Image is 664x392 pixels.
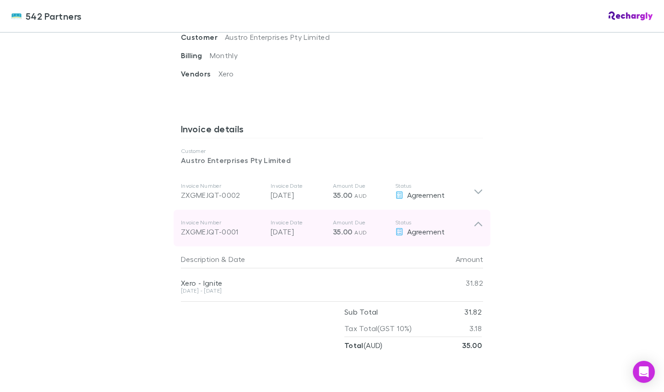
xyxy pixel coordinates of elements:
[181,250,219,268] button: Description
[609,11,653,21] img: Rechargly Logo
[354,192,367,199] span: AUD
[210,51,238,60] span: Monthly
[271,226,326,237] p: [DATE]
[333,191,353,200] span: 35.00
[181,155,483,166] p: Austro Enterprises Pty Limited
[333,219,388,226] p: Amount Due
[181,182,263,190] p: Invoice Number
[229,250,245,268] button: Date
[181,190,263,201] div: ZXGMEJQT-0002
[11,11,22,22] img: 542 Partners's Logo
[462,341,482,350] strong: 35.00
[333,182,388,190] p: Amount Due
[181,278,428,288] div: Xero - Ignite
[464,304,482,320] p: 31.82
[395,219,474,226] p: Status
[181,69,218,78] span: Vendors
[181,219,263,226] p: Invoice Number
[174,173,490,210] div: Invoice NumberZXGMEJQT-0002Invoice Date[DATE]Amount Due35.00 AUDStatusAgreement
[344,320,412,337] p: Tax Total (GST 10%)
[333,227,353,236] span: 35.00
[181,250,425,268] div: &
[344,341,364,350] strong: Total
[181,33,225,42] span: Customer
[271,182,326,190] p: Invoice Date
[218,69,234,78] span: Xero
[271,219,326,226] p: Invoice Date
[174,210,490,246] div: Invoice NumberZXGMEJQT-0001Invoice Date[DATE]Amount Due35.00 AUDStatusAgreement
[354,229,367,236] span: AUD
[181,226,263,237] div: ZXGMEJQT-0001
[181,288,428,294] div: [DATE] - [DATE]
[407,227,445,236] span: Agreement
[26,9,82,23] span: 542 Partners
[395,182,474,190] p: Status
[469,320,482,337] p: 3.18
[344,304,378,320] p: Sub Total
[633,361,655,383] div: Open Intercom Messenger
[181,51,210,60] span: Billing
[407,191,445,199] span: Agreement
[271,190,326,201] p: [DATE]
[344,337,383,354] p: ( AUD )
[181,147,483,155] p: Customer
[428,268,483,298] div: 31.82
[181,123,483,138] h3: Invoice details
[225,33,330,41] span: Austro Enterprises Pty Limited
